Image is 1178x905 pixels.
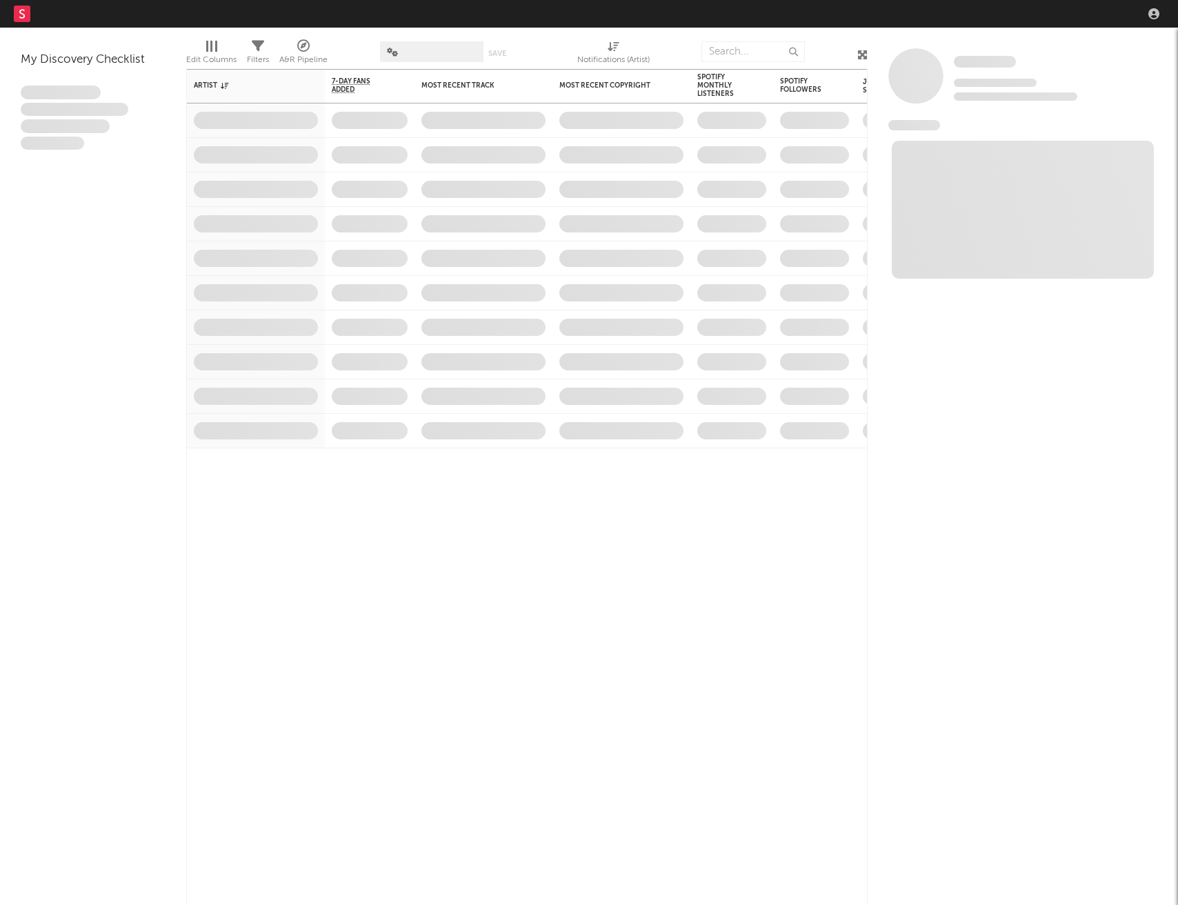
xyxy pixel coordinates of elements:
[186,52,237,68] div: Edit Columns
[21,103,128,117] span: Integer aliquet in purus et
[421,81,525,90] div: Most Recent Track
[488,50,506,57] button: Save
[888,120,940,130] span: News Feed
[247,34,269,74] div: Filters
[577,34,650,74] div: Notifications (Artist)
[279,52,328,68] div: A&R Pipeline
[21,137,84,150] span: Aliquam viverra
[194,81,297,90] div: Artist
[863,78,897,95] div: Jump Score
[559,81,663,90] div: Most Recent Copyright
[332,77,387,94] span: 7-Day Fans Added
[21,119,110,133] span: Praesent ac interdum
[701,41,805,62] input: Search...
[279,34,328,74] div: A&R Pipeline
[21,86,101,99] span: Lorem ipsum dolor
[954,92,1077,101] span: 0 fans last week
[186,34,237,74] div: Edit Columns
[954,56,1016,68] span: Some Artist
[954,79,1037,87] span: Tracking Since: [DATE]
[577,52,650,68] div: Notifications (Artist)
[697,73,746,98] div: Spotify Monthly Listeners
[21,52,166,68] div: My Discovery Checklist
[247,52,269,68] div: Filters
[954,55,1016,69] a: Some Artist
[780,77,828,94] div: Spotify Followers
